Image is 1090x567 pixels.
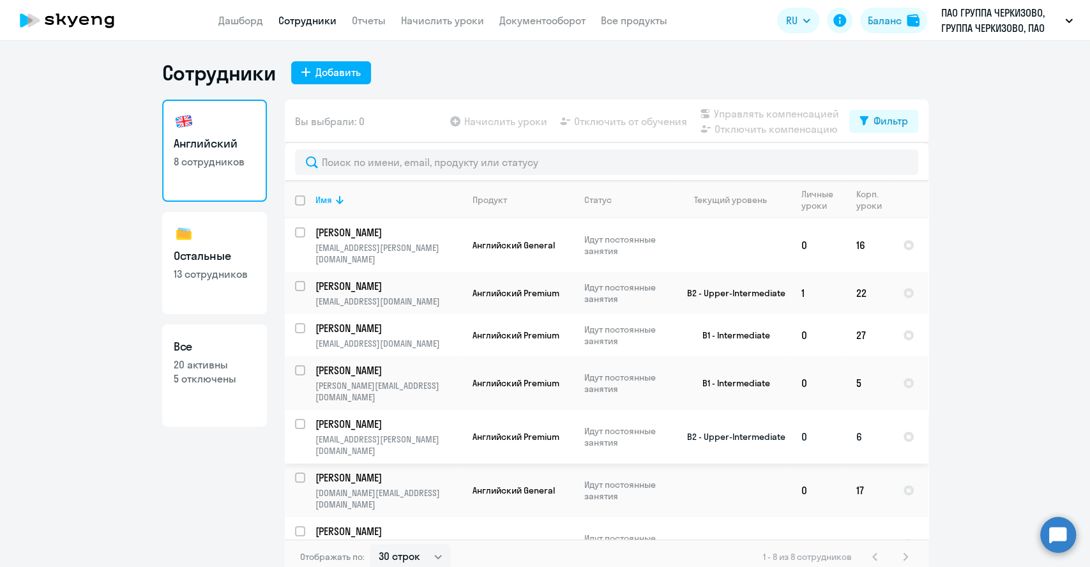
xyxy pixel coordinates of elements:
h3: Остальные [174,248,255,264]
p: [PERSON_NAME] [315,225,460,239]
td: B2 - Upper-Intermediate [672,410,791,464]
div: Продукт [473,194,573,206]
a: Все продукты [601,14,667,27]
td: 1 [791,272,846,314]
span: Английский Premium [473,287,559,299]
img: balance [907,14,920,27]
td: 16 [846,218,893,272]
p: Идут постоянные занятия [584,282,672,305]
span: RU [786,13,798,28]
span: Английский General [473,538,555,550]
p: Идут постоянные занятия [584,234,672,257]
div: Баланс [868,13,902,28]
button: Добавить [291,61,371,84]
a: Остальные13 сотрудников [162,212,267,314]
p: [EMAIL_ADDRESS][PERSON_NAME][DOMAIN_NAME] [315,434,462,457]
p: 5 отключены [174,372,255,386]
td: 0 [791,464,846,517]
p: Идут постоянные занятия [584,425,672,448]
p: [PERSON_NAME] [315,363,460,377]
a: Все20 активны5 отключены [162,324,267,427]
div: Статус [584,194,672,206]
button: ПАО ГРУППА ЧЕРКИЗОВО, ГРУППА ЧЕРКИЗОВО, ПАО [935,5,1079,36]
img: english [174,111,194,132]
span: Английский Premium [473,377,559,389]
td: 6 [846,410,893,464]
p: Идут постоянные занятия [584,324,672,347]
div: Имя [315,194,462,206]
p: [PERSON_NAME] [315,471,460,485]
td: 0 [791,410,846,464]
input: Поиск по имени, email, продукту или статусу [295,149,918,175]
span: Английский General [473,239,555,251]
div: Текущий уровень [683,194,791,206]
a: [PERSON_NAME] [315,279,462,293]
td: 0 [791,218,846,272]
p: [EMAIL_ADDRESS][DOMAIN_NAME] [315,296,462,307]
a: [PERSON_NAME] [315,363,462,377]
div: Имя [315,194,332,206]
p: Идут постоянные занятия [584,479,672,502]
p: ПАО ГРУППА ЧЕРКИЗОВО, ГРУППА ЧЕРКИЗОВО, ПАО [941,5,1060,36]
p: 13 сотрудников [174,267,255,281]
td: 0 [791,314,846,356]
p: [PERSON_NAME] [315,321,460,335]
div: Статус [584,194,612,206]
p: [PERSON_NAME] [315,279,460,293]
p: [EMAIL_ADDRESS][PERSON_NAME][DOMAIN_NAME] [315,242,462,265]
td: 22 [846,272,893,314]
p: [PERSON_NAME][EMAIL_ADDRESS][DOMAIN_NAME] [315,380,462,403]
td: B1 - Intermediate [672,356,791,410]
a: Сотрудники [278,14,337,27]
img: others [174,223,194,244]
span: Вы выбрали: 0 [295,114,365,129]
p: Идут постоянные занятия [584,372,672,395]
a: [PERSON_NAME] [315,524,462,538]
td: B2 - Upper-Intermediate [672,272,791,314]
p: [PERSON_NAME] [315,417,460,431]
button: Балансbalance [860,8,927,33]
td: B1 - Intermediate [672,314,791,356]
p: Идут постоянные занятия [584,533,672,556]
span: Английский Premium [473,431,559,442]
button: Фильтр [849,110,918,133]
div: Корп. уроки [856,188,884,211]
span: Английский Premium [473,329,559,341]
h3: Все [174,338,255,355]
a: Документооборот [499,14,586,27]
p: [PERSON_NAME] [315,524,460,538]
td: 5 [846,356,893,410]
td: 27 [846,314,893,356]
a: [PERSON_NAME] [315,417,462,431]
p: [EMAIL_ADDRESS][DOMAIN_NAME] [315,338,462,349]
div: Текущий уровень [694,194,767,206]
a: Английский8 сотрудников [162,100,267,202]
td: 0 [791,356,846,410]
td: 17 [846,464,893,517]
a: [PERSON_NAME] [315,321,462,335]
div: Продукт [473,194,507,206]
div: Корп. уроки [856,188,892,211]
a: [PERSON_NAME] [315,225,462,239]
a: Начислить уроки [401,14,484,27]
button: RU [777,8,819,33]
h1: Сотрудники [162,60,276,86]
p: [DOMAIN_NAME][EMAIL_ADDRESS][DOMAIN_NAME] [315,487,462,510]
div: Личные уроки [801,188,845,211]
span: 1 - 8 из 8 сотрудников [763,551,852,563]
h3: Английский [174,135,255,152]
div: Добавить [315,64,361,80]
span: Отображать по: [300,551,365,563]
span: Английский General [473,485,555,496]
div: Личные уроки [801,188,837,211]
div: Фильтр [874,113,908,128]
a: Дашборд [218,14,263,27]
p: 8 сотрудников [174,155,255,169]
a: Отчеты [352,14,386,27]
p: 20 активны [174,358,255,372]
a: [PERSON_NAME] [315,471,462,485]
